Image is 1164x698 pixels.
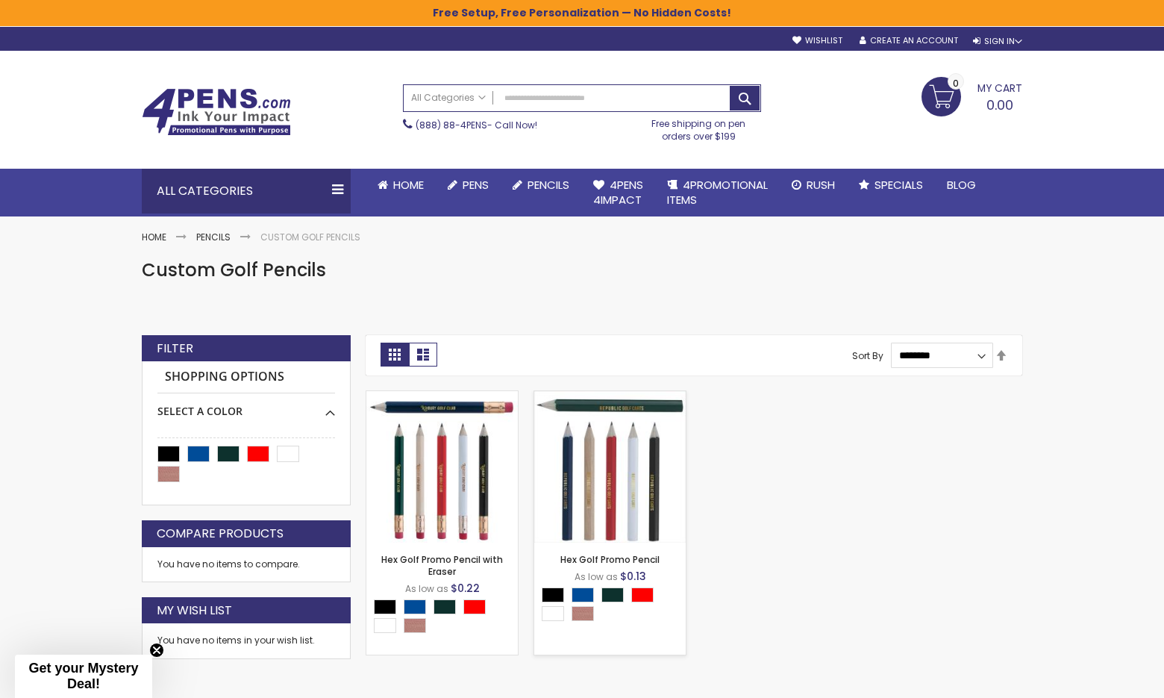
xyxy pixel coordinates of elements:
div: White [374,618,396,633]
div: Dark Blue [404,599,426,614]
span: - Call Now! [416,119,537,131]
a: Specials [847,169,935,202]
div: Black [542,588,564,602]
div: White [542,606,564,621]
div: Select A Color [157,393,335,419]
div: Mallard [601,588,624,602]
span: As low as [405,582,448,595]
span: Get your Mystery Deal! [28,661,138,691]
h1: Custom Golf Pencils [142,258,1022,282]
a: Wishlist [792,35,842,46]
a: Hex Golf Promo Pencil [560,553,660,566]
span: 0 [953,76,959,90]
span: All Categories [411,92,486,104]
label: Sort By [852,349,883,361]
div: All Categories [142,169,351,214]
strong: Custom Golf Pencils [260,231,360,243]
span: Specials [874,177,923,193]
a: Hex Golf Promo Pencil [534,390,686,403]
span: Home [393,177,424,193]
div: Get your Mystery Deal!Close teaser [15,655,152,698]
strong: My Wish List [157,602,232,619]
a: Hex Golf Promo Pencil with Eraser [366,390,518,403]
span: 4PROMOTIONAL ITEMS [667,177,768,208]
a: Pens [436,169,501,202]
strong: Shopping Options [157,361,335,393]
a: Blog [935,169,988,202]
img: Hex Golf Promo Pencil [534,391,686,543]
div: You have no items in your wish list. [157,635,335,646]
a: All Categories [404,85,493,110]
span: 0.00 [986,96,1013,114]
div: Mallard [434,599,456,614]
a: Pencils [501,169,581,202]
span: $0.13 [620,569,646,584]
a: Home [142,231,166,243]
a: 4PROMOTIONALITEMS [655,169,780,217]
span: Pencils [528,177,569,193]
strong: Grid [381,343,409,367]
div: Select A Color [374,599,518,637]
a: (888) 88-4PENS [416,119,487,131]
div: Red [463,599,486,614]
button: Close teaser [149,643,164,658]
span: Blog [947,177,976,193]
span: 4Pens 4impact [593,177,643,208]
strong: Filter [157,340,193,357]
div: Natural [572,606,594,621]
a: Create an Account [860,35,958,46]
div: Sign In [973,36,1022,47]
iframe: Google Customer Reviews [1041,658,1164,698]
strong: Compare Products [157,526,284,542]
a: Rush [780,169,847,202]
a: Hex Golf Promo Pencil with Eraser [381,553,503,578]
a: Home [366,169,436,202]
a: 0.00 0 [921,77,1022,114]
span: As low as [575,570,618,583]
div: Black [374,599,396,614]
div: Natural [404,618,426,633]
span: Rush [807,177,835,193]
span: Pens [463,177,489,193]
div: Select A Color [542,588,686,625]
img: 4Pens Custom Pens and Promotional Products [142,88,291,136]
div: Free shipping on pen orders over $199 [636,112,762,142]
span: $0.22 [451,581,480,596]
img: Hex Golf Promo Pencil with Eraser [366,391,518,543]
a: Pencils [196,231,231,243]
div: Dark Blue [572,588,594,602]
a: 4Pens4impact [581,169,655,217]
div: You have no items to compare. [142,547,351,582]
div: Red [631,588,654,602]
